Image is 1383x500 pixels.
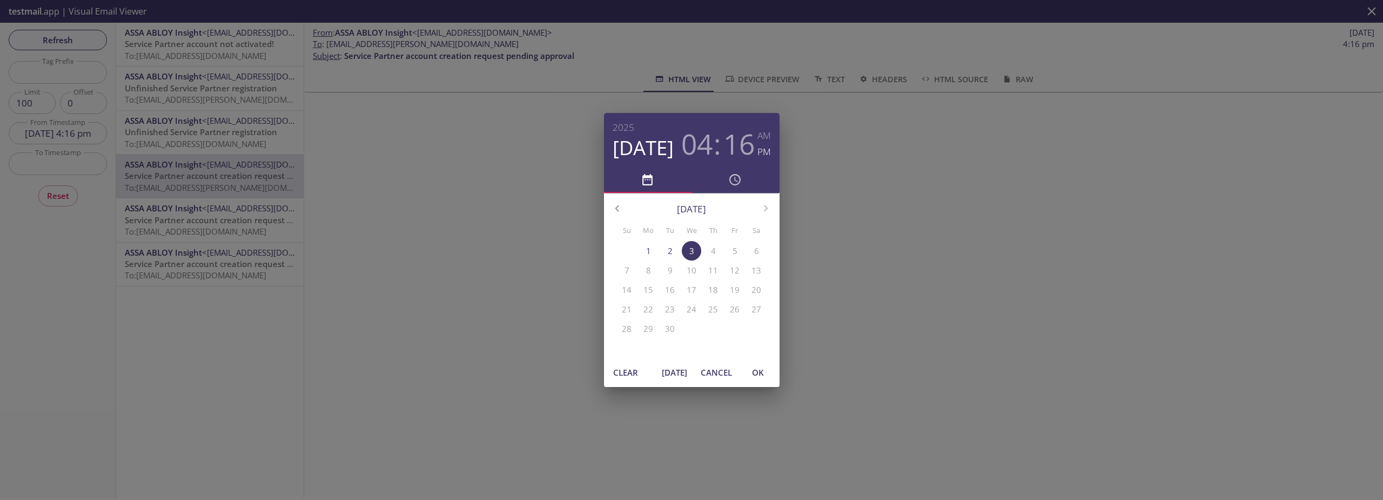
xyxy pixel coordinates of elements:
[757,128,771,144] button: AM
[608,362,643,383] button: Clear
[639,225,658,236] span: Mo
[747,225,766,236] span: Sa
[696,362,736,383] button: Cancel
[639,241,658,261] button: 1
[682,225,701,236] span: We
[668,245,673,257] p: 2
[725,225,744,236] span: Fr
[745,365,771,379] span: OK
[646,245,651,257] p: 1
[662,365,688,379] span: [DATE]
[682,241,701,261] button: 3
[757,144,771,160] button: PM
[689,245,694,257] p: 3
[741,362,775,383] button: OK
[630,202,753,216] p: [DATE]
[617,225,636,236] span: Su
[613,119,634,136] button: 2025
[723,128,755,160] button: 16
[613,365,639,379] span: Clear
[657,362,692,383] button: [DATE]
[681,128,713,160] button: 04
[714,128,721,160] h3: :
[660,241,680,261] button: 2
[703,225,723,236] span: Th
[613,136,674,160] button: [DATE]
[660,225,680,236] span: Tu
[701,365,732,379] span: Cancel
